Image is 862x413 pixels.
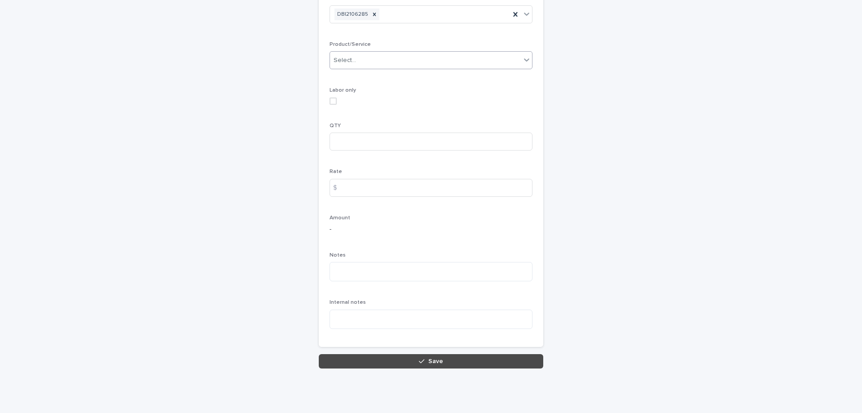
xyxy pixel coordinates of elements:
p: - [330,225,532,234]
span: Product/Service [330,42,371,47]
span: Save [428,358,443,364]
div: Select... [334,56,356,65]
button: Save [319,354,543,369]
span: Notes [330,253,346,258]
div: $ [330,179,347,197]
span: Rate [330,169,342,174]
span: QTY [330,123,341,129]
span: Labor only [330,88,356,93]
div: DBI2106285 [334,9,369,21]
span: Internal notes [330,300,366,305]
span: Amount [330,215,350,221]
